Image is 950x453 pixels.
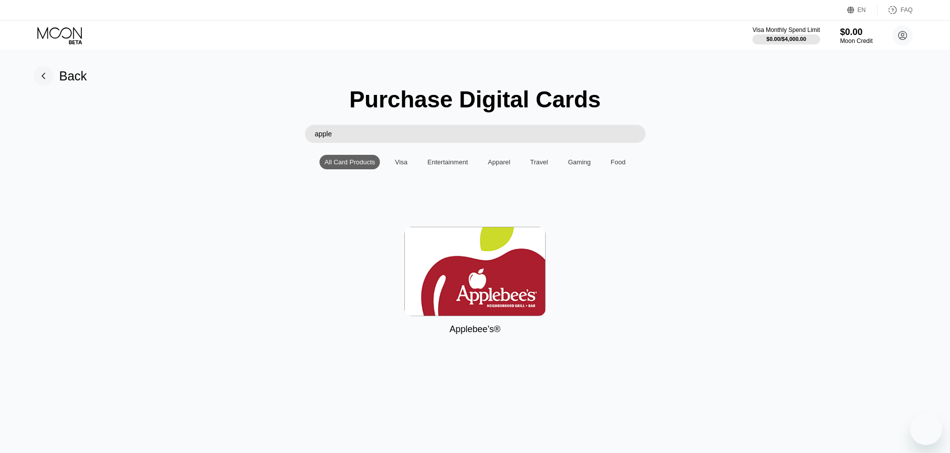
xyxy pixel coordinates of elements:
div: Entertainment [427,158,468,166]
div: All Card Products [319,155,380,169]
div: FAQ [878,5,913,15]
div: Back [33,66,87,86]
div: Moon Credit [840,37,873,44]
div: Visa Monthly Spend Limit [752,26,820,33]
iframe: 启动消息传送窗口的按钮 [910,413,942,445]
div: Applebee’s® [449,324,500,335]
div: Back [59,69,87,83]
div: Visa [390,155,412,169]
div: $0.00 [840,27,873,37]
div: Food [606,155,631,169]
div: $0.00Moon Credit [840,27,873,44]
div: Visa [395,158,407,166]
div: EN [847,5,878,15]
div: Travel [530,158,548,166]
div: Travel [525,155,553,169]
div: All Card Products [324,158,375,166]
div: Food [611,158,626,166]
div: FAQ [901,6,913,13]
input: Search card products [315,125,645,143]
div: Apparel [488,158,510,166]
div: Visa Monthly Spend Limit$0.00/$4,000.00 [752,26,820,44]
div: Gaming [568,158,591,166]
div: Gaming [563,155,596,169]
div: Apparel [483,155,515,169]
div: EN [858,6,866,13]
div: Entertainment [422,155,473,169]
div: $0.00 / $4,000.00 [766,36,806,42]
div: Purchase Digital Cards [349,86,601,113]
